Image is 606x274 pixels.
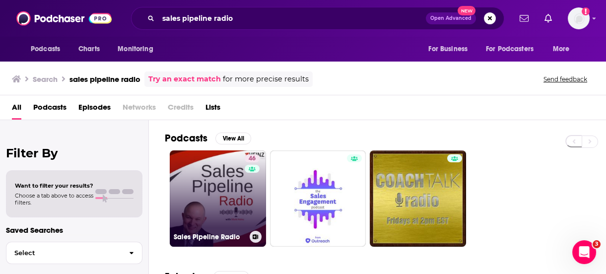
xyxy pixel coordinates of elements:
a: 46 [245,154,260,162]
button: open menu [546,40,582,59]
h2: Filter By [6,146,142,160]
span: Want to filter your results? [15,182,93,189]
button: open menu [24,40,73,59]
span: Podcasts [31,42,60,56]
h2: Podcasts [165,132,207,144]
span: More [553,42,570,56]
span: 46 [249,154,256,164]
button: Show profile menu [568,7,590,29]
a: Episodes [78,99,111,120]
a: Show notifications dropdown [540,10,556,27]
a: Lists [205,99,220,120]
span: Select [6,250,121,256]
span: Charts [78,42,100,56]
button: Send feedback [540,75,590,83]
svg: Add a profile image [582,7,590,15]
button: View All [215,133,251,144]
button: Select [6,242,142,264]
a: Podcasts [33,99,67,120]
span: For Business [428,42,468,56]
h3: Search [33,74,58,84]
a: 46Sales Pipeline Radio [170,150,266,247]
span: 3 [593,240,601,248]
button: open menu [479,40,548,59]
span: Choose a tab above to access filters. [15,192,93,206]
div: Search podcasts, credits, & more... [131,7,504,30]
span: New [458,6,475,15]
span: For Podcasters [486,42,534,56]
a: Try an exact match [148,73,221,85]
p: Saved Searches [6,225,142,235]
a: PodcastsView All [165,132,251,144]
button: open menu [111,40,166,59]
a: Charts [72,40,106,59]
span: Networks [123,99,156,120]
span: Logged in as aridings [568,7,590,29]
span: for more precise results [223,73,309,85]
h3: Sales Pipeline Radio [174,233,246,241]
h3: sales pipeline radio [69,74,140,84]
span: Monitoring [118,42,153,56]
iframe: Intercom live chat [572,240,596,264]
input: Search podcasts, credits, & more... [158,10,426,26]
a: All [12,99,21,120]
button: open menu [421,40,480,59]
span: Open Advanced [430,16,471,21]
span: Credits [168,99,194,120]
img: Podchaser - Follow, Share and Rate Podcasts [16,9,112,28]
a: Show notifications dropdown [516,10,533,27]
button: Open AdvancedNew [426,12,476,24]
img: User Profile [568,7,590,29]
